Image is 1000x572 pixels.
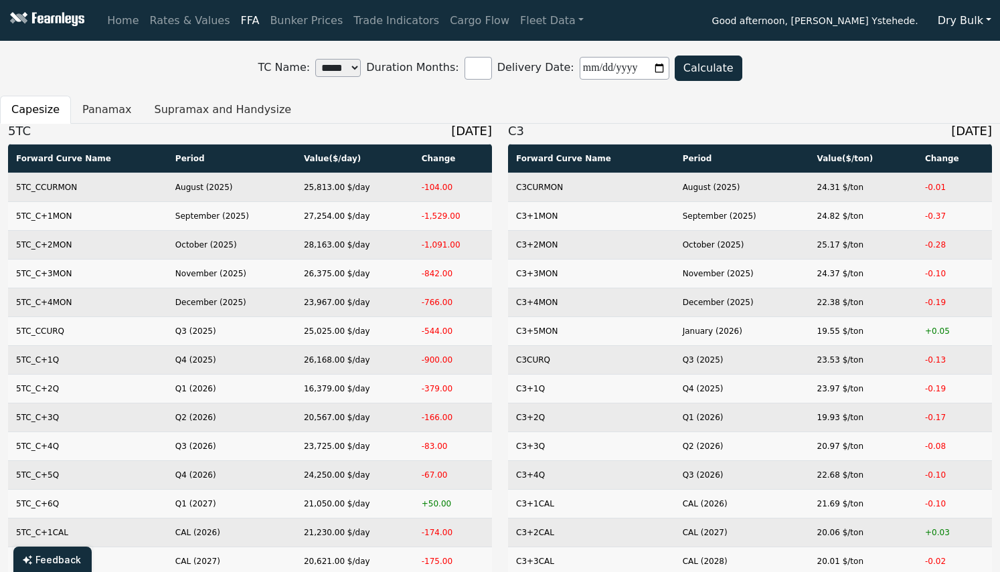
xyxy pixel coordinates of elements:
input: Duration Months: [465,57,492,80]
td: 21.69 $/ton [809,489,917,518]
td: C3+4Q [508,460,675,489]
td: 19.93 $/ton [809,403,917,432]
button: Supramax and Handysize [143,96,303,124]
td: C3+5MON [508,316,675,345]
td: -0.10 [917,460,992,489]
td: December (2025) [675,288,809,316]
td: -0.13 [917,345,992,374]
td: -83.00 [414,432,492,460]
td: 5TC_C+2Q [8,374,167,403]
select: TC Name: [315,59,361,77]
td: 5TC_CCURQ [8,316,167,345]
td: +0.05 [917,316,992,345]
td: Q3 (2026) [675,460,809,489]
td: Q4 (2025) [675,374,809,403]
h3: C3 [508,124,992,138]
td: January (2026) [675,316,809,345]
td: 23.53 $/ton [809,345,917,374]
td: -0.01 [917,173,992,201]
td: C3+4MON [508,288,675,316]
td: -900.00 [414,345,492,374]
td: Q3 (2026) [167,432,296,460]
td: November (2025) [675,259,809,288]
td: 23,967.00 $/day [296,288,414,316]
td: 5TC_C+4Q [8,432,167,460]
td: 25.17 $/ton [809,230,917,259]
td: 24.31 $/ton [809,173,917,201]
td: 5TC_CCURMON [8,173,167,201]
td: October (2025) [675,230,809,259]
th: Forward Curve Name [508,144,675,173]
a: Trade Indicators [348,7,444,34]
td: 22.38 $/ton [809,288,917,316]
h3: 5TC [8,124,492,138]
td: Q3 (2025) [675,345,809,374]
td: Q1 (2026) [675,403,809,432]
td: November (2025) [167,259,296,288]
td: C3+1Q [508,374,675,403]
th: Period [167,144,296,173]
th: Change [917,144,992,173]
a: Bunker Prices [264,7,348,34]
td: December (2025) [167,288,296,316]
td: C3+1MON [508,201,675,230]
td: C3+2CAL [508,518,675,547]
td: -0.37 [917,201,992,230]
td: -0.28 [917,230,992,259]
td: 5TC_C+6Q [8,489,167,518]
td: 27,254.00 $/day [296,201,414,230]
td: 5TC_C+2MON [8,230,167,259]
th: Value ($/day) [296,144,414,173]
td: C3+2Q [508,403,675,432]
a: Rates & Values [145,7,236,34]
td: -0.19 [917,288,992,316]
label: Delivery Date: [497,52,675,85]
td: August (2025) [675,173,809,201]
td: CAL (2026) [675,489,809,518]
td: October (2025) [167,230,296,259]
label: Duration Months: [366,52,497,85]
td: -0.10 [917,259,992,288]
td: -166.00 [414,403,492,432]
td: 25,813.00 $/day [296,173,414,201]
td: -766.00 [414,288,492,316]
td: September (2025) [675,201,809,230]
td: -0.08 [917,432,992,460]
td: Q4 (2026) [167,460,296,489]
a: FFA [236,7,265,34]
th: Change [414,144,492,173]
td: C3CURQ [508,345,675,374]
td: September (2025) [167,201,296,230]
td: CAL (2026) [167,518,296,547]
span: Good afternoon, [PERSON_NAME] Ystehede. [712,11,918,33]
button: Dry Bulk [929,8,1000,33]
th: Period [675,144,809,173]
td: 5TC_C+4MON [8,288,167,316]
td: 26,375.00 $/day [296,259,414,288]
td: 20.06 $/ton [809,518,917,547]
td: +0.03 [917,518,992,547]
input: Delivery Date: [580,57,669,80]
td: C3+3Q [508,432,675,460]
td: -1,091.00 [414,230,492,259]
td: Q1 (2026) [167,374,296,403]
span: [DATE] [951,124,992,138]
td: 21,230.00 $/day [296,518,414,547]
td: 20,567.00 $/day [296,403,414,432]
td: 5TC_C+3Q [8,403,167,432]
td: 5TC_C+3MON [8,259,167,288]
td: Q1 (2027) [167,489,296,518]
td: 20.97 $/ton [809,432,917,460]
a: Fleet Data [515,7,589,34]
td: 21,050.00 $/day [296,489,414,518]
td: 25,025.00 $/day [296,316,414,345]
td: -842.00 [414,259,492,288]
td: -174.00 [414,518,492,547]
td: 26,168.00 $/day [296,345,414,374]
td: -0.10 [917,489,992,518]
td: Q4 (2025) [167,345,296,374]
td: 19.55 $/ton [809,316,917,345]
a: Cargo Flow [444,7,515,34]
td: Q2 (2026) [675,432,809,460]
td: C3+3MON [508,259,675,288]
